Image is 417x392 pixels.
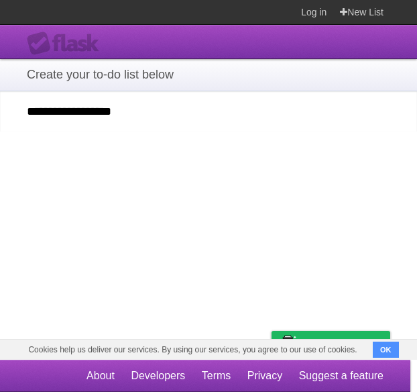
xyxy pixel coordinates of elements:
a: Privacy [247,363,282,389]
a: Suggest a feature [299,363,383,389]
span: Buy me a coffee [300,332,383,355]
h1: Create your to-do list below [27,66,390,84]
a: About [86,363,115,389]
button: OK [373,342,399,358]
a: Developers [131,363,185,389]
a: Buy me a coffee [272,331,390,356]
a: Terms [202,363,231,389]
span: Cookies help us deliver our services. By using our services, you agree to our use of cookies. [15,340,370,360]
div: Flask [27,32,107,56]
img: Buy me a coffee [278,332,296,354]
